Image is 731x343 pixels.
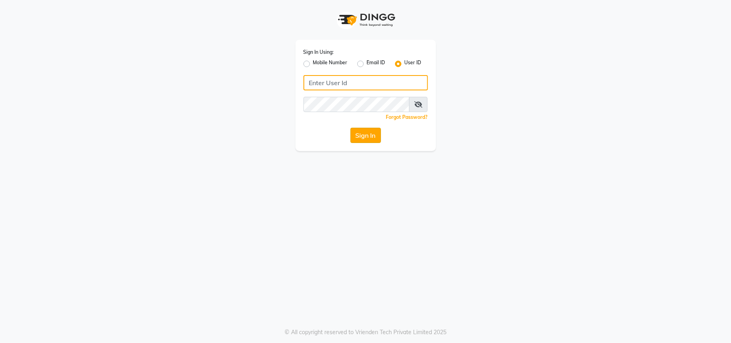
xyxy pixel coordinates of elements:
[350,128,381,143] button: Sign In
[303,49,334,56] label: Sign In Using:
[386,114,428,120] a: Forgot Password?
[303,97,409,112] input: Username
[405,59,421,69] label: User ID
[313,59,348,69] label: Mobile Number
[367,59,385,69] label: Email ID
[334,8,398,32] img: logo1.svg
[303,75,428,90] input: Username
